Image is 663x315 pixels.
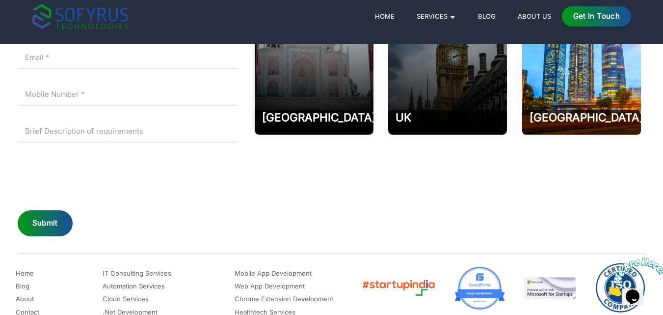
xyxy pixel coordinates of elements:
[514,10,555,22] a: About Us
[16,280,29,292] a: Blog
[235,267,312,279] a: Mobile App Development
[16,267,34,279] a: Home
[4,4,65,43] img: Chat attention grabber
[262,110,366,125] h2: [GEOGRAPHIC_DATA]
[474,10,499,22] a: Blog
[235,293,333,305] a: Chrome Extension Development
[16,293,34,305] a: About
[103,280,165,292] a: Automation Services
[524,277,576,299] img: MicroSoft for Startup
[361,278,435,298] img: Startup India
[530,110,634,125] h2: [GEOGRAPHIC_DATA]
[32,4,128,29] img: sofyrus
[103,267,171,279] a: IT Consulting Services
[371,10,398,22] a: Home
[18,47,238,69] input: Email *
[18,120,238,143] input: Brief Description of requirements
[18,84,238,106] input: Mobile Number *
[235,280,305,292] a: Web App Development
[562,6,631,27] a: Get in Touch
[103,293,149,305] a: Cloud Services
[18,210,73,236] button: Submit
[594,263,646,313] img: ISO
[413,10,459,22] a: Services 🞃
[18,157,167,196] iframe: reCAPTCHA
[396,110,500,125] h2: UK
[454,266,505,310] img: Good Firms
[602,254,663,300] iframe: chat widget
